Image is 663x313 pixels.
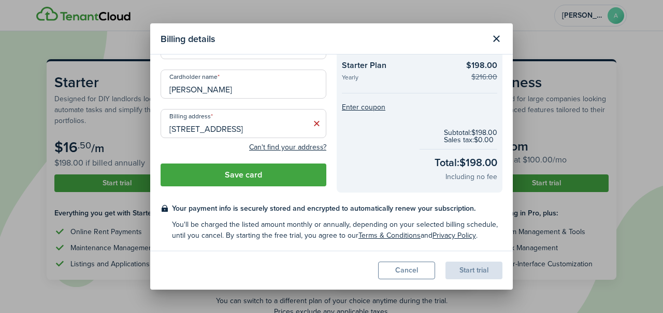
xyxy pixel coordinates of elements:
[378,262,435,279] button: Cancel
[172,203,502,214] checkout-terms-main: Your payment info is securely stored and encrypted to automatically renew your subscription.
[445,171,497,182] checkout-total-secondary: Including no fee
[433,230,476,241] a: Privacy Policy
[444,137,497,144] checkout-subtotal-item: Sales tax: $0.00
[249,142,326,153] button: Can't find your address?
[342,74,458,83] checkout-summary-item-description: Yearly
[342,59,458,74] checkout-summary-item-title: Starter Plan
[487,30,505,48] button: Close modal
[466,59,497,72] checkout-summary-item-main-price: $198.00
[161,29,485,49] modal-title: Billing details
[172,219,502,241] checkout-terms-secondary: You'll be charged the listed amount monthly or annually, depending on your selected billing sched...
[161,164,326,186] button: Save card
[342,104,385,111] button: Enter coupon
[444,129,497,137] checkout-subtotal-item: Subtotal: $198.00
[471,72,497,83] checkout-summary-item-old-price: $216.00
[358,230,421,241] a: Terms & Conditions
[161,109,326,138] input: Start typing the address and then select from the dropdown
[435,155,497,170] checkout-total-main: Total: $198.00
